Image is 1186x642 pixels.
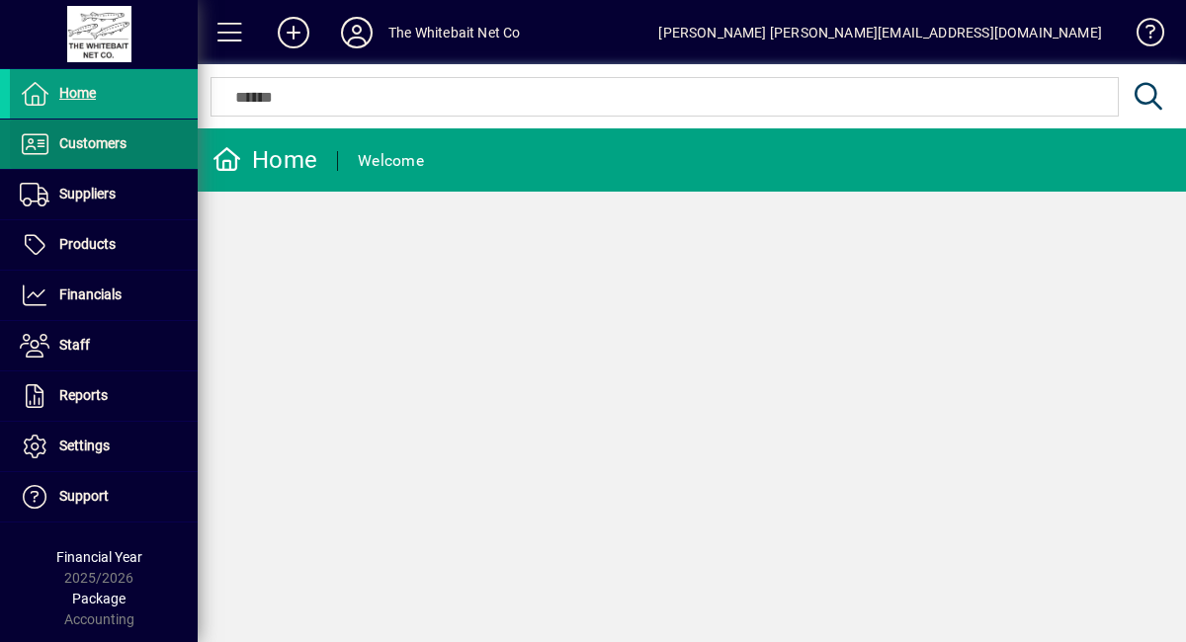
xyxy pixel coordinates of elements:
[59,135,127,151] span: Customers
[10,321,198,370] a: Staff
[10,472,198,522] a: Support
[10,170,198,219] a: Suppliers
[325,15,388,50] button: Profile
[1122,4,1161,68] a: Knowledge Base
[72,591,126,606] span: Package
[10,422,198,471] a: Settings
[59,186,116,201] span: Suppliers
[10,271,198,320] a: Financials
[358,145,424,177] div: Welcome
[10,220,198,270] a: Products
[56,549,142,565] span: Financial Year
[59,488,109,504] span: Support
[262,15,325,50] button: Add
[59,387,108,403] span: Reports
[10,371,198,421] a: Reports
[59,236,116,252] span: Products
[59,85,96,101] span: Home
[388,17,521,48] div: The Whitebait Net Co
[212,144,317,176] div: Home
[59,286,122,302] span: Financials
[10,120,198,169] a: Customers
[59,438,110,453] span: Settings
[658,17,1102,48] div: [PERSON_NAME] [PERSON_NAME][EMAIL_ADDRESS][DOMAIN_NAME]
[59,337,90,353] span: Staff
